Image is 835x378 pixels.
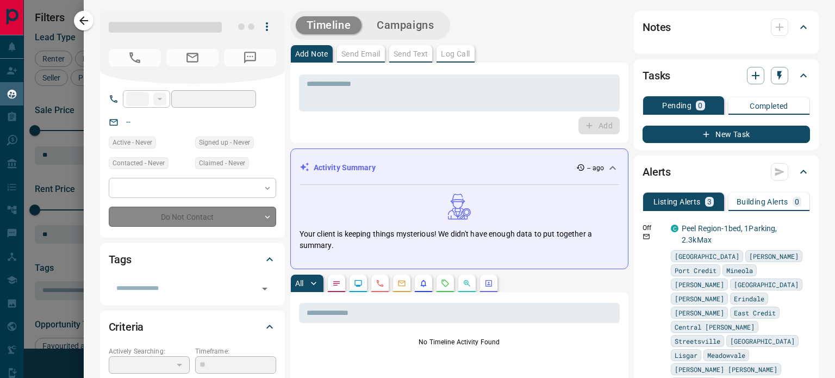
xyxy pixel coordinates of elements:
svg: Emails [397,279,406,288]
span: Erindale [734,293,764,304]
span: Streetsville [675,336,720,346]
p: Actively Searching: [109,346,190,356]
p: Activity Summary [314,162,376,173]
svg: Listing Alerts [419,279,428,288]
span: [GEOGRAPHIC_DATA] [730,336,795,346]
div: Alerts [643,159,810,185]
svg: Notes [332,279,341,288]
svg: Requests [441,279,450,288]
span: [PERSON_NAME] [675,293,724,304]
span: [PERSON_NAME] [PERSON_NAME] [675,364,777,375]
p: 0 [698,102,702,109]
span: Signed up - Never [199,137,250,148]
div: Criteria [109,314,276,340]
button: New Task [643,126,810,143]
button: Timeline [296,16,362,34]
svg: Agent Actions [484,279,493,288]
span: No Number [109,49,161,66]
h2: Tags [109,251,132,268]
span: No Number [224,49,276,66]
span: Contacted - Never [113,158,165,169]
div: Tasks [643,63,810,89]
span: Central [PERSON_NAME] [675,321,755,332]
p: 3 [707,198,712,206]
span: [GEOGRAPHIC_DATA] [675,251,739,262]
h2: Notes [643,18,671,36]
h2: Alerts [643,163,671,181]
span: [PERSON_NAME] [675,279,724,290]
p: Add Note [295,50,328,58]
span: Claimed - Never [199,158,245,169]
span: [PERSON_NAME] [749,251,799,262]
p: 0 [795,198,799,206]
div: Do Not Contact [109,207,276,227]
span: Lisgar [675,350,697,361]
a: Peel Region-1bed, 1Parking, 2.3kMax [682,224,777,244]
p: No Timeline Activity Found [299,337,620,347]
a: -- [126,117,130,126]
span: No Email [166,49,219,66]
svg: Lead Browsing Activity [354,279,363,288]
h2: Criteria [109,318,144,336]
span: East Credit [734,307,776,318]
div: condos.ca [671,225,678,232]
svg: Email [643,233,650,240]
span: Active - Never [113,137,152,148]
p: Listing Alerts [653,198,701,206]
span: Mineola [726,265,753,276]
svg: Calls [376,279,384,288]
p: All [295,280,304,287]
p: Off [643,223,664,233]
p: Building Alerts [737,198,788,206]
span: [GEOGRAPHIC_DATA] [734,279,799,290]
div: Activity Summary-- ago [300,158,619,178]
span: [PERSON_NAME] [675,307,724,318]
p: Completed [750,102,788,110]
div: Notes [643,14,810,40]
p: Timeframe: [195,346,276,356]
span: Port Credit [675,265,716,276]
button: Campaigns [366,16,445,34]
p: Your client is keeping things mysterious! We didn't have enough data to put together a summary. [300,228,619,251]
svg: Opportunities [463,279,471,288]
p: Pending [662,102,691,109]
div: Tags [109,246,276,272]
button: Open [257,281,272,296]
span: Meadowvale [707,350,745,361]
p: -- ago [587,163,604,173]
h2: Tasks [643,67,670,84]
